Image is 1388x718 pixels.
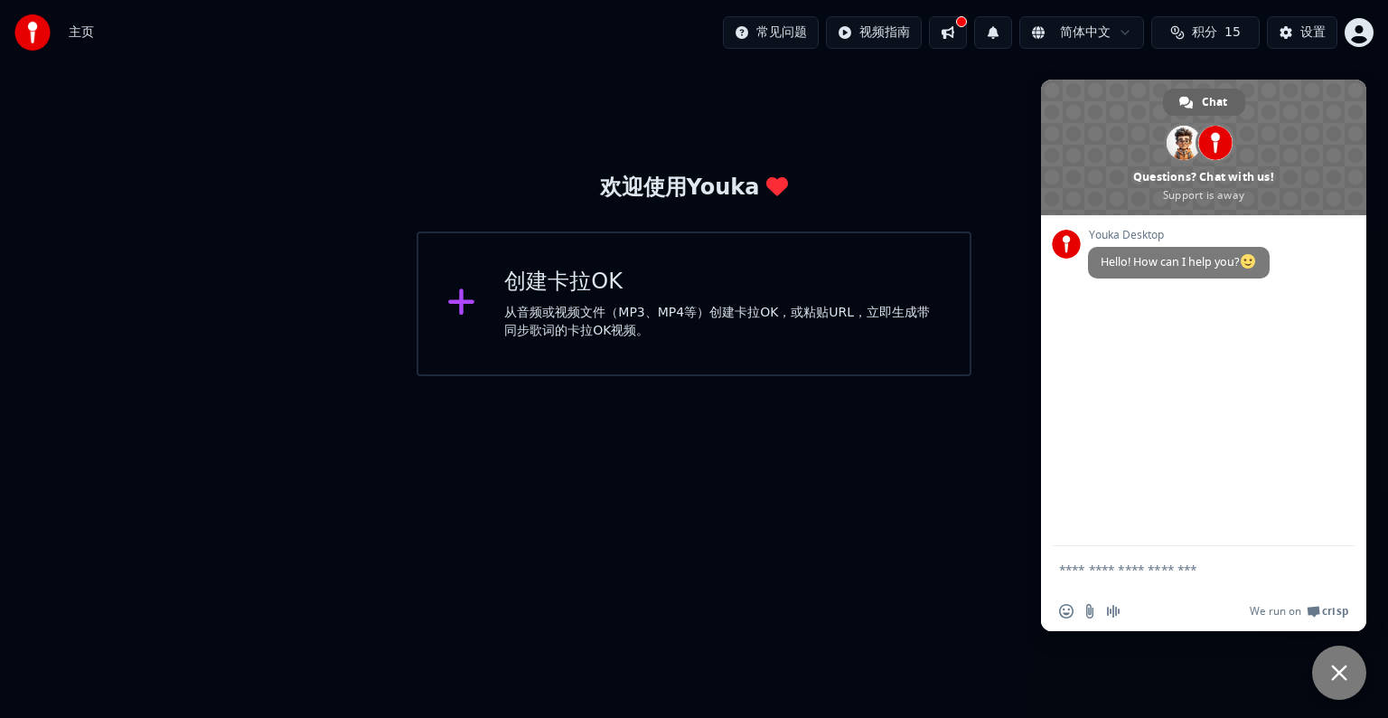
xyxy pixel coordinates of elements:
[504,304,941,340] div: 从音频或视频文件（MP3、MP4等）创建卡拉OK，或粘贴URL，立即生成带同步歌词的卡拉OK视频。
[69,24,94,42] span: 主页
[1300,24,1326,42] div: 设置
[1088,229,1270,241] span: Youka Desktop
[1101,254,1257,269] span: Hello! How can I help you?
[1106,604,1121,619] span: Audio message
[1059,546,1312,591] textarea: Compose your message...
[1267,16,1337,49] button: 设置
[1192,24,1217,42] span: 积分
[1083,604,1097,619] span: Send a file
[1322,604,1348,619] span: Crisp
[1163,89,1245,116] a: Chat
[1224,24,1241,42] span: 15
[1250,604,1348,619] a: We run onCrisp
[600,174,789,203] div: 欢迎使用Youka
[1059,604,1074,619] span: Insert an emoji
[14,14,51,51] img: youka
[69,24,94,42] nav: breadcrumb
[1312,646,1366,700] a: Close chat
[826,16,922,49] button: 视频指南
[1151,16,1260,49] button: 积分15
[723,16,819,49] button: 常见问题
[1250,604,1301,619] span: We run on
[504,268,941,297] div: 创建卡拉OK
[1202,89,1227,116] span: Chat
